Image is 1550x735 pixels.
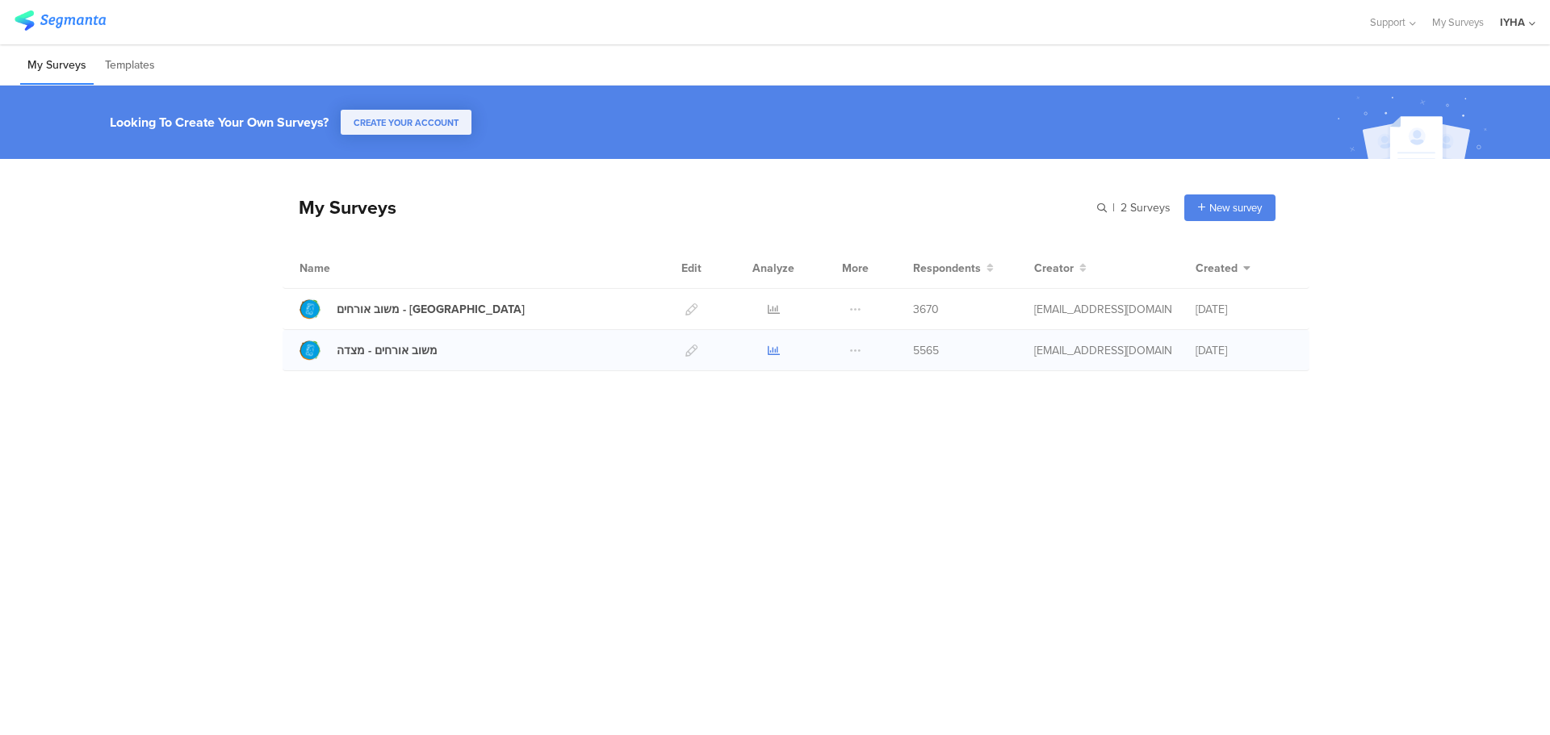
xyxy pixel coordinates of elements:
[1196,260,1250,277] button: Created
[913,260,981,277] span: Respondents
[913,260,994,277] button: Respondents
[1370,15,1405,30] span: Support
[674,248,709,288] div: Edit
[1196,260,1238,277] span: Created
[1500,15,1525,30] div: IYHA
[1034,301,1171,318] div: ofir@iyha.org.il
[354,116,459,129] span: CREATE YOUR ACCOUNT
[1034,260,1074,277] span: Creator
[913,301,939,318] span: 3670
[300,260,396,277] div: Name
[1034,260,1087,277] button: Creator
[337,301,525,318] div: משוב אורחים - עין גדי
[1034,342,1171,359] div: ofir@iyha.org.il
[913,342,939,359] span: 5565
[341,110,471,135] button: CREATE YOUR ACCOUNT
[20,47,94,85] li: My Surveys
[337,342,438,359] div: משוב אורחים - מצדה
[300,340,438,361] a: משוב אורחים - מצדה
[300,299,525,319] a: משוב אורחים - [GEOGRAPHIC_DATA]
[1121,199,1171,216] span: 2 Surveys
[1209,200,1262,215] span: New survey
[749,248,798,288] div: Analyze
[15,10,106,31] img: segmanta logo
[1196,342,1292,359] div: [DATE]
[1196,301,1292,318] div: [DATE]
[838,248,873,288] div: More
[283,194,396,221] div: My Surveys
[1331,90,1498,164] img: create_account_image.svg
[110,113,329,132] div: Looking To Create Your Own Surveys?
[98,47,162,85] li: Templates
[1110,199,1117,216] span: |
